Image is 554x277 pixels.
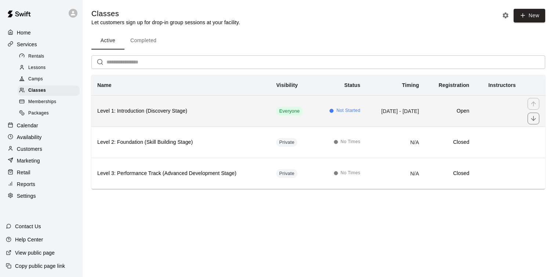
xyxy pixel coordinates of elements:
b: Timing [402,82,419,88]
p: View public page [15,249,55,256]
a: Classes [18,85,83,96]
p: Home [17,29,31,36]
div: Camps [18,74,80,84]
a: Reports [6,179,77,190]
a: Rentals [18,51,83,62]
p: Calendar [17,122,38,129]
h6: Open [431,107,469,115]
button: Active [91,32,124,50]
b: Instructors [488,82,516,88]
b: Name [97,82,112,88]
b: Status [344,82,361,88]
a: Marketing [6,155,77,166]
span: Lessons [28,64,46,72]
a: Memberships [18,96,83,108]
div: Memberships [18,97,80,107]
span: Camps [28,76,43,83]
p: Copy public page link [15,262,65,270]
p: Retail [17,169,30,176]
span: No Times [341,138,361,146]
p: Reports [17,181,35,188]
p: Contact Us [15,223,41,230]
button: Completed [124,32,162,50]
table: simple table [91,75,545,189]
a: Packages [18,108,83,119]
div: Packages [18,108,80,119]
b: Registration [439,82,469,88]
div: Classes [18,85,80,96]
a: Customers [6,143,77,154]
span: No Times [341,170,361,177]
a: Availability [6,132,77,143]
h6: Level 3: Performance Track (Advanced Development Stage) [97,170,264,178]
td: N/A [366,158,425,189]
p: Services [17,41,37,48]
p: Settings [17,192,36,200]
a: Calendar [6,120,77,131]
p: Help Center [15,236,43,243]
h6: Level 2: Foundation (Skill Building Stage) [97,138,264,146]
span: Private [276,170,297,177]
span: Classes [28,87,46,94]
h5: Classes [91,9,240,19]
p: Marketing [17,157,40,164]
div: Rentals [18,51,80,62]
a: Camps [18,74,83,85]
p: Let customers sign up for drop-in group sessions at your facility. [91,19,240,26]
button: move item down [528,113,539,124]
div: Lessons [18,63,80,73]
a: Settings [6,190,77,201]
p: Availability [17,134,42,141]
span: Everyone [276,108,303,115]
a: Retail [6,167,77,178]
td: [DATE] - [DATE] [366,95,425,127]
div: This service is visible to all of your customers [276,107,303,116]
div: This service is hidden, and can only be accessed via a direct link [276,169,297,178]
p: Customers [17,145,42,153]
a: Services [6,39,77,50]
span: Packages [28,110,49,117]
td: N/A [366,127,425,158]
span: Private [276,139,297,146]
button: Classes settings [500,10,511,21]
h6: Closed [431,170,469,178]
button: New [514,9,545,22]
a: Home [6,27,77,38]
b: Visibility [276,82,298,88]
div: This service is hidden, and can only be accessed via a direct link [276,138,297,147]
span: Rentals [28,53,44,60]
a: Lessons [18,62,83,73]
h6: Level 1: Introduction (Discovery Stage) [97,107,264,115]
span: Memberships [28,98,56,106]
span: Not Started [336,107,360,114]
h6: Closed [431,138,469,146]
